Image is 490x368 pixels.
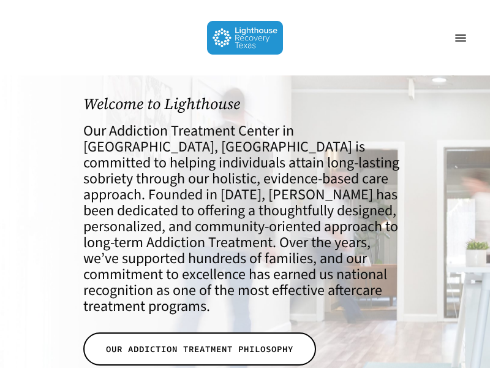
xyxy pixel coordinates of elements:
[83,95,407,113] h1: Welcome to Lighthouse
[448,32,473,44] a: Navigation Menu
[83,332,316,366] a: OUR ADDICTION TREATMENT PHILOSOPHY
[106,343,293,355] span: OUR ADDICTION TREATMENT PHILOSOPHY
[207,21,284,55] img: Lighthouse Recovery Texas
[83,123,407,315] h4: Our Addiction Treatment Center in [GEOGRAPHIC_DATA], [GEOGRAPHIC_DATA] is committed to helping in...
